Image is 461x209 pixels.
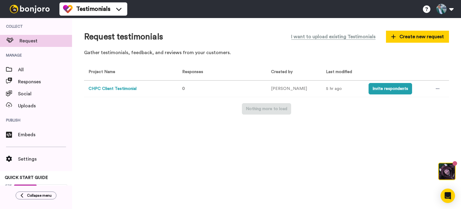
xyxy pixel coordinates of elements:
[18,131,72,138] span: Embeds
[7,5,52,13] img: bj-logo-header-white.svg
[84,64,175,81] th: Project Name
[18,90,72,97] span: Social
[1,1,17,17] img: c638375f-eacb-431c-9714-bd8d08f708a7-1584310529.jpg
[321,81,364,97] td: 5 hr ago
[386,31,449,43] button: Create new request
[84,32,163,41] h1: Request testimonials
[441,189,455,203] div: Open Intercom Messenger
[89,86,137,92] button: CHPC Client Testimonial
[16,192,56,199] button: Collapse menu
[287,30,380,43] button: I want to upload existing Testimonials
[391,33,444,40] span: Create new request
[291,33,375,40] span: I want to upload existing Testimonials
[18,155,72,163] span: Settings
[20,37,72,45] span: Request
[5,176,48,180] span: QUICK START GUIDE
[63,4,73,14] img: tm-color.svg
[180,70,203,74] span: Responses
[5,183,13,188] span: 42%
[18,66,72,73] span: All
[84,49,449,56] p: Gather testimonials, feedback, and reviews from your customers.
[182,87,185,91] span: 0
[27,193,52,198] span: Collapse menu
[18,102,72,109] span: Uploads
[267,64,321,81] th: Created by
[321,64,364,81] th: Last modified
[267,81,321,97] td: [PERSON_NAME]
[76,5,110,13] span: Testimonials
[18,78,72,85] span: Responses
[242,103,291,115] button: Nothing more to load
[369,83,412,94] button: Invite respondents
